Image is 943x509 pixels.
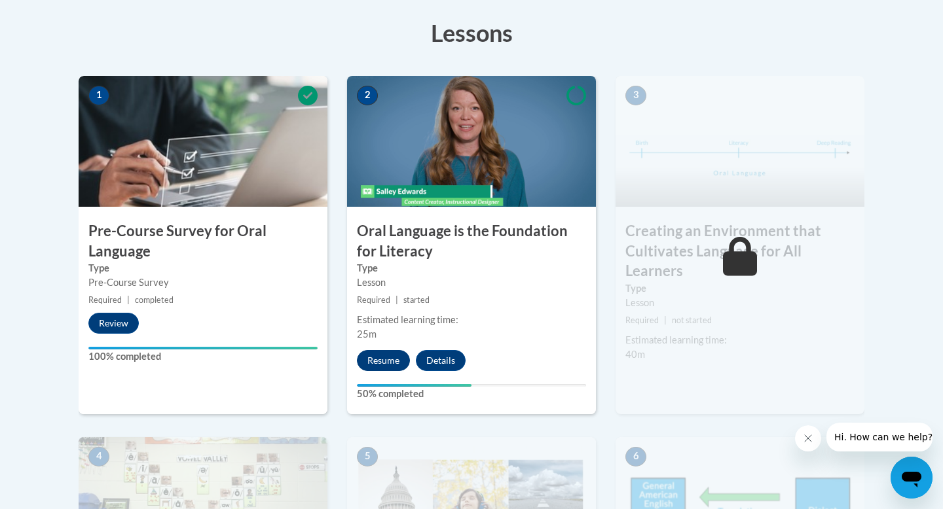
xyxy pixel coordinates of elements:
span: 2 [357,86,378,105]
label: Type [88,261,318,275]
label: Type [357,261,586,275]
h3: Creating an Environment that Cultivates Language for All Learners [616,221,864,281]
span: 40m [625,349,645,360]
iframe: Button to launch messaging window [891,457,933,499]
span: 25m [357,328,377,340]
div: Your progress [88,347,318,349]
h3: Pre-Course Survey for Oral Language [79,221,327,262]
span: 3 [625,86,646,105]
div: Estimated learning time: [357,313,586,327]
span: 1 [88,86,109,105]
div: Lesson [357,275,586,290]
span: not started [672,315,712,325]
span: Required [88,295,122,305]
iframe: Close message [795,425,821,451]
img: Course Image [347,76,596,207]
label: 50% completed [357,387,586,401]
span: Required [357,295,390,305]
span: | [127,295,130,305]
img: Course Image [79,76,327,207]
h3: Oral Language is the Foundation for Literacy [347,221,596,262]
span: Required [625,315,659,325]
h3: Lessons [79,16,864,49]
div: Lesson [625,296,855,310]
label: Type [625,281,855,296]
div: Estimated learning time: [625,333,855,347]
span: 4 [88,447,109,466]
div: Pre-Course Survey [88,275,318,290]
div: Your progress [357,384,471,387]
span: | [396,295,398,305]
button: Review [88,313,139,334]
span: 6 [625,447,646,466]
span: started [403,295,430,305]
img: Course Image [616,76,864,207]
span: completed [135,295,174,305]
span: | [664,315,667,325]
button: Resume [357,350,410,371]
iframe: Message from company [826,423,933,451]
label: 100% completed [88,349,318,364]
span: 5 [357,447,378,466]
button: Details [416,350,466,371]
